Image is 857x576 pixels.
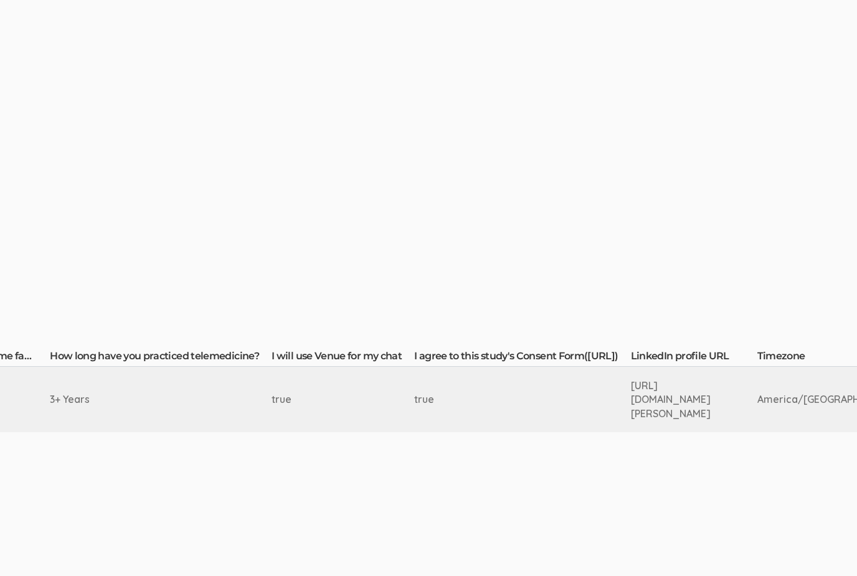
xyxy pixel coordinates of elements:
[50,349,272,367] th: How long have you practiced telemedicine?
[631,379,711,422] div: [URL][DOMAIN_NAME][PERSON_NAME]
[414,349,630,367] th: I agree to this study's Consent Form([URL])
[795,516,857,576] iframe: Chat Widget
[414,392,584,407] div: true
[272,392,367,407] div: true
[272,349,414,367] th: I will use Venue for my chat
[50,392,225,407] div: 3+ Years
[631,349,757,367] th: LinkedIn profile URL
